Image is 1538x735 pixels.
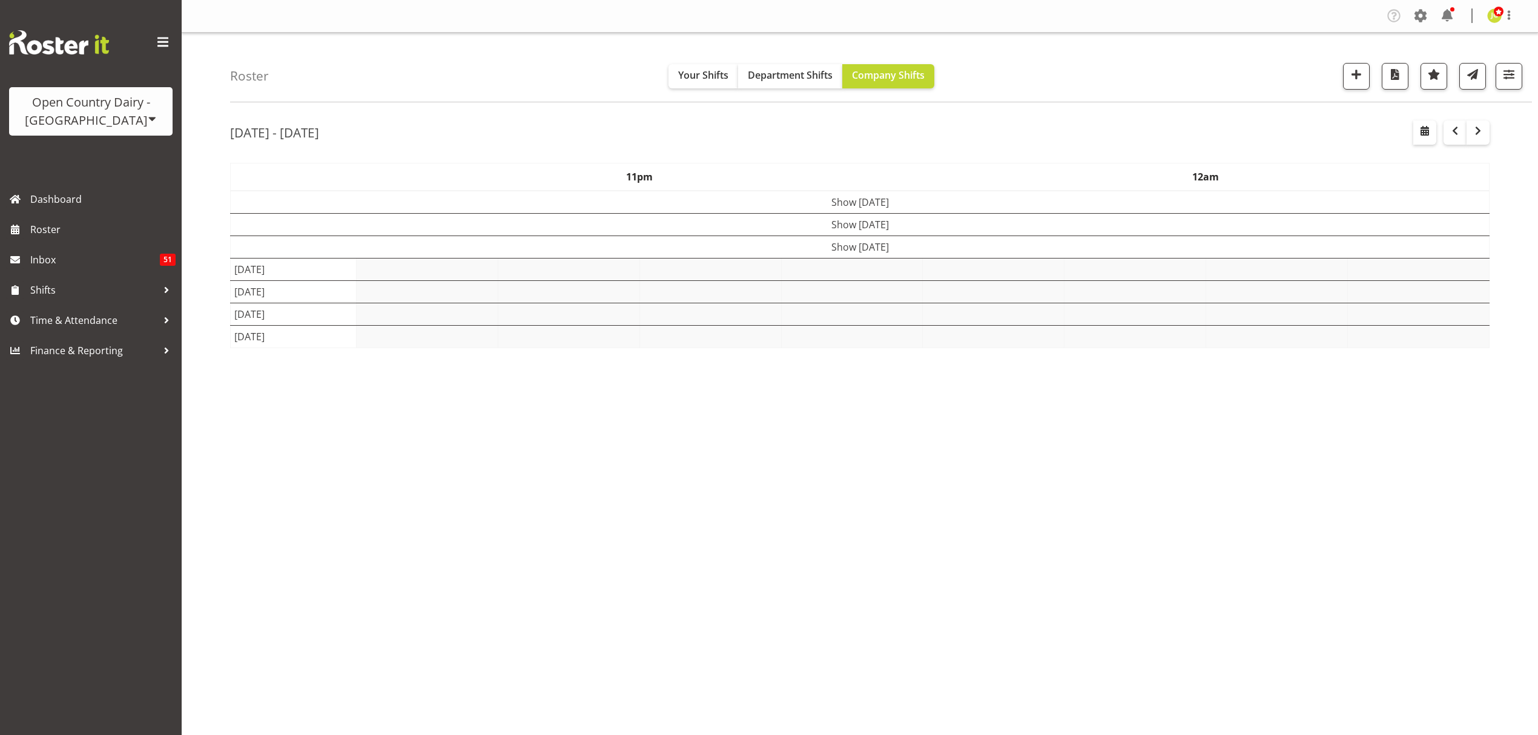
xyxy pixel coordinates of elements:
[30,341,157,360] span: Finance & Reporting
[231,213,1490,236] td: Show [DATE]
[231,280,357,303] td: [DATE]
[852,68,925,82] span: Company Shifts
[668,64,738,88] button: Your Shifts
[30,190,176,208] span: Dashboard
[231,191,1490,214] td: Show [DATE]
[230,69,269,83] h4: Roster
[842,64,934,88] button: Company Shifts
[1382,63,1408,90] button: Download a PDF of the roster according to the set date range.
[230,125,319,140] h2: [DATE] - [DATE]
[231,236,1490,258] td: Show [DATE]
[30,311,157,329] span: Time & Attendance
[923,163,1490,191] th: 12am
[30,281,157,299] span: Shifts
[1459,63,1486,90] button: Send a list of all shifts for the selected filtered period to all rostered employees.
[160,254,176,266] span: 51
[738,64,842,88] button: Department Shifts
[678,68,728,82] span: Your Shifts
[30,251,160,269] span: Inbox
[30,220,176,239] span: Roster
[1413,120,1436,145] button: Select a specific date within the roster.
[9,30,109,54] img: Rosterit website logo
[1496,63,1522,90] button: Filter Shifts
[231,303,357,325] td: [DATE]
[356,163,923,191] th: 11pm
[231,325,357,348] td: [DATE]
[1343,63,1370,90] button: Add a new shift
[1421,63,1447,90] button: Highlight an important date within the roster.
[1487,8,1502,23] img: jessica-greenwood7429.jpg
[21,93,160,130] div: Open Country Dairy - [GEOGRAPHIC_DATA]
[748,68,833,82] span: Department Shifts
[231,258,357,280] td: [DATE]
